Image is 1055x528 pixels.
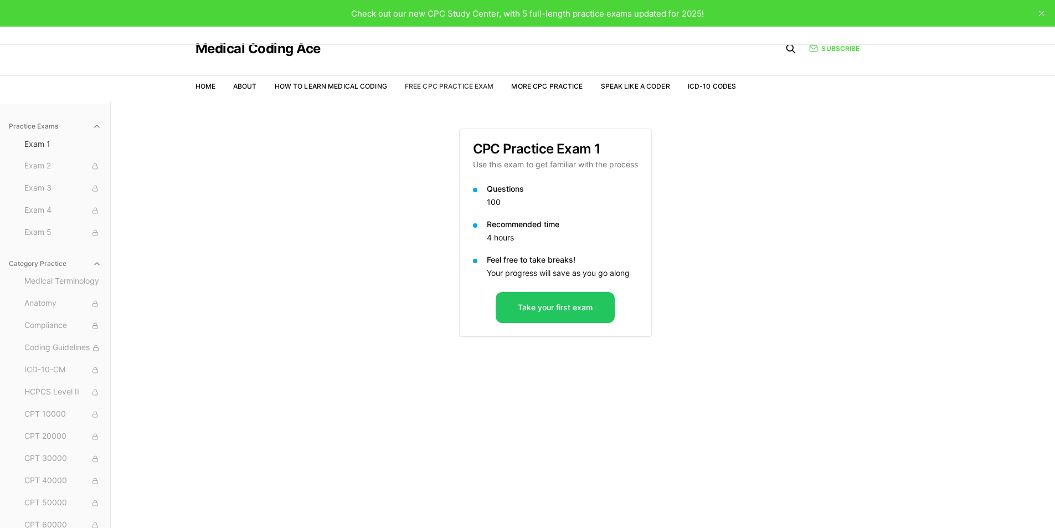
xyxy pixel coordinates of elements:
button: Exam 3 [20,180,106,197]
button: Exam 1 [20,135,106,153]
p: Use this exam to get familiar with the process [473,159,638,170]
button: Exam 4 [20,202,106,219]
button: CPT 10000 [20,406,106,423]
a: Medical Coding Ace [195,42,321,55]
span: CPT 10000 [24,408,101,421]
span: Coding Guidelines [24,342,101,354]
a: Speak Like a Coder [601,82,670,90]
p: Your progress will save as you go along [487,268,638,279]
a: Subscribe [809,44,860,54]
a: Free CPC Practice Exam [405,82,494,90]
button: CPT 50000 [20,494,106,512]
span: Exam 4 [24,204,101,217]
button: close [1033,4,1051,22]
h3: CPC Practice Exam 1 [473,142,638,156]
span: CPT 30000 [24,453,101,465]
button: Take your first exam [496,292,615,323]
span: HCPCS Level II [24,386,101,398]
button: Anatomy [20,295,106,312]
button: Exam 5 [20,224,106,242]
a: ICD-10 Codes [688,82,736,90]
button: Compliance [20,317,106,335]
p: 100 [487,197,638,208]
a: About [233,82,257,90]
p: Questions [487,183,638,194]
a: Home [195,82,215,90]
p: Recommended time [487,219,638,230]
span: Anatomy [24,298,101,310]
span: ICD-10-CM [24,364,101,376]
button: Category Practice [4,255,106,273]
button: Medical Terminology [20,273,106,290]
button: CPT 40000 [20,472,106,490]
button: HCPCS Level II [20,383,106,401]
button: Practice Exams [4,117,106,135]
span: Exam 5 [24,227,101,239]
span: Exam 3 [24,182,101,194]
a: More CPC Practice [511,82,583,90]
span: Exam 2 [24,160,101,172]
span: Check out our new CPC Study Center, with 5 full-length practice exams updated for 2025! [351,8,704,19]
p: Feel free to take breaks! [487,254,638,265]
span: Medical Terminology [24,275,101,288]
span: Compliance [24,320,101,332]
span: CPT 50000 [24,497,101,509]
button: ICD-10-CM [20,361,106,379]
a: How to Learn Medical Coding [275,82,387,90]
span: Exam 1 [24,139,101,150]
button: Exam 2 [20,157,106,175]
span: CPT 40000 [24,475,101,487]
button: CPT 20000 [20,428,106,445]
button: Coding Guidelines [20,339,106,357]
button: CPT 30000 [20,450,106,468]
p: 4 hours [487,232,638,243]
span: CPT 20000 [24,430,101,443]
